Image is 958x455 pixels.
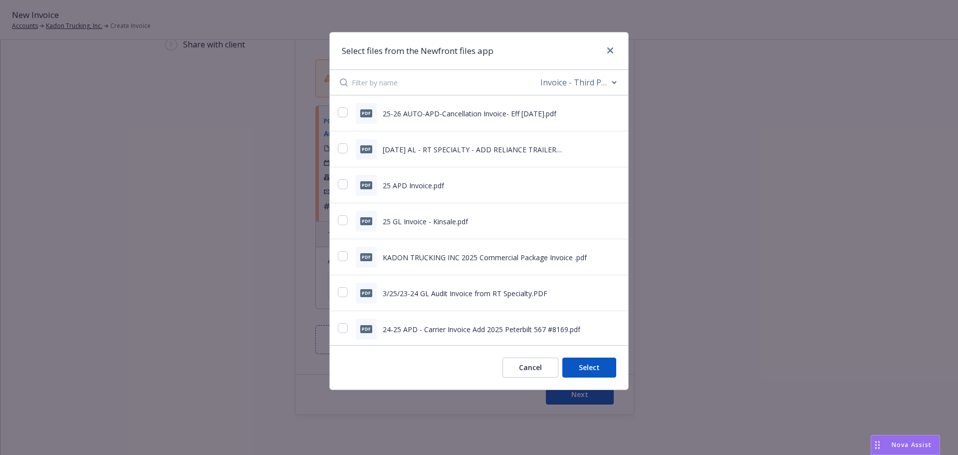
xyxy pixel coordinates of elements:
[383,217,468,226] span: 25 GL Invoice - Kinsale.pdf
[360,253,372,261] span: pdf
[383,253,587,262] span: KADON TRUCKING INC 2025 Commercial Package Invoice .pdf
[360,325,372,333] span: pdf
[383,289,547,298] span: 3/25/23-24 GL Audit Invoice from RT Specialty.PDF
[611,179,620,191] button: preview file
[502,358,558,378] button: Cancel
[595,323,603,335] button: download file
[871,435,940,455] button: Nova Assist
[360,181,372,189] span: pdf
[611,215,620,227] button: preview file
[604,44,616,56] a: close
[595,251,603,263] button: download file
[871,436,884,455] div: Drag to move
[562,358,616,378] button: Select
[611,107,620,119] button: preview file
[611,323,620,335] button: preview file
[595,215,603,227] button: download file
[383,325,580,334] span: 24-25 APD - Carrier Invoice Add 2025 Peterbilt 567 #8169.pdf
[595,287,603,299] button: download file
[360,289,372,297] span: PDF
[360,145,372,153] span: PDF
[595,107,603,119] button: download file
[892,441,932,449] span: Nova Assist
[352,70,538,95] input: Filter by name
[595,143,603,155] button: download file
[595,179,603,191] button: download file
[611,251,620,263] button: preview file
[611,143,620,155] button: preview file
[360,217,372,225] span: pdf
[383,181,444,190] span: 25 APD Invoice.pdf
[611,287,620,299] button: preview file
[342,44,493,57] h1: Select files from the Newfront files app
[383,109,556,118] span: 25-26 AUTO-APD-Cancellation Invoice- Eff [DATE].pdf
[340,78,348,86] svg: Search
[360,109,372,117] span: pdf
